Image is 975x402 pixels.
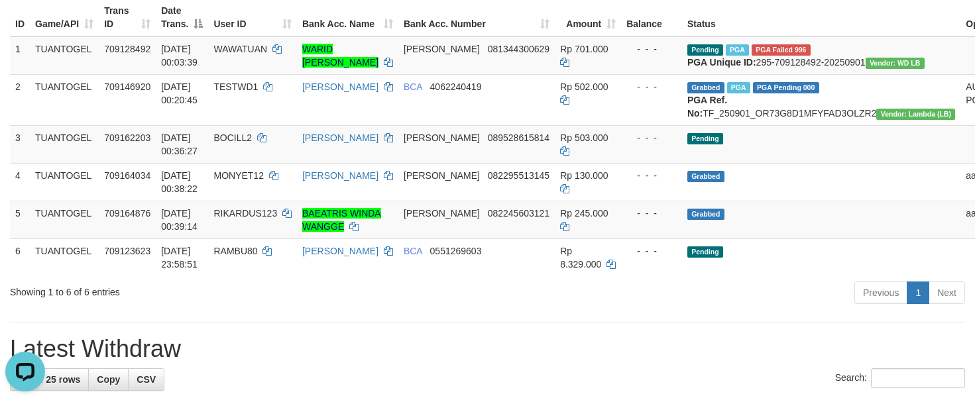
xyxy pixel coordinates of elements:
[104,132,150,143] span: 709162203
[626,42,677,56] div: - - -
[213,170,263,181] span: MONYET12
[560,132,608,143] span: Rp 503.000
[687,209,724,220] span: Grabbed
[128,368,164,391] a: CSV
[753,82,819,93] span: PGA Pending
[687,44,723,56] span: Pending
[560,81,608,92] span: Rp 502.000
[560,246,601,270] span: Rp 8.329.000
[137,374,156,385] span: CSV
[929,281,965,304] a: Next
[302,44,378,68] a: WARID [PERSON_NAME]
[854,281,907,304] a: Previous
[10,74,30,125] td: 2
[404,246,422,256] span: BCA
[30,238,99,276] td: TUANTOGEL
[866,58,925,69] span: Vendor URL: https://dashboard.q2checkout.com/secure
[404,44,480,54] span: [PERSON_NAME]
[682,74,960,125] td: TF_250901_OR73G8D1MFYFAD3OLZR2
[104,246,150,256] span: 709123623
[626,131,677,144] div: - - -
[404,132,480,143] span: [PERSON_NAME]
[10,280,396,299] div: Showing 1 to 6 of 6 entries
[10,163,30,201] td: 4
[30,163,99,201] td: TUANTOGEL
[404,208,480,219] span: [PERSON_NAME]
[687,95,727,119] b: PGA Ref. No:
[213,208,277,219] span: RIKARDUS123
[161,208,198,232] span: [DATE] 00:39:14
[626,244,677,258] div: - - -
[213,132,252,143] span: BOCILL2
[488,132,549,143] span: Copy 089528615814 to clipboard
[161,44,198,68] span: [DATE] 00:03:39
[687,133,723,144] span: Pending
[430,81,482,92] span: Copy 4062240419 to clipboard
[104,81,150,92] span: 709146920
[161,170,198,194] span: [DATE] 00:38:22
[404,170,480,181] span: [PERSON_NAME]
[10,36,30,75] td: 1
[626,80,677,93] div: - - -
[302,81,378,92] a: [PERSON_NAME]
[104,44,150,54] span: 709128492
[488,208,549,219] span: Copy 082245603121 to clipboard
[302,246,378,256] a: [PERSON_NAME]
[161,246,198,270] span: [DATE] 23:58:51
[404,81,422,92] span: BCA
[30,201,99,238] td: TUANTOGEL
[30,125,99,163] td: TUANTOGEL
[560,44,608,54] span: Rp 701.000
[682,36,960,75] td: 295-709128492-20250901
[560,208,608,219] span: Rp 245.000
[626,207,677,220] div: - - -
[488,170,549,181] span: Copy 082295513145 to clipboard
[213,246,257,256] span: RAMBU80
[687,57,756,68] b: PGA Unique ID:
[687,82,724,93] span: Grabbed
[161,132,198,156] span: [DATE] 00:36:27
[97,374,120,385] span: Copy
[161,81,198,105] span: [DATE] 00:20:45
[302,132,378,143] a: [PERSON_NAME]
[5,5,45,45] button: Open LiveChat chat widget
[726,44,749,56] span: Marked by aafchonlypin
[560,170,608,181] span: Rp 130.000
[213,81,258,92] span: TESTWD1
[687,171,724,182] span: Grabbed
[871,368,965,388] input: Search:
[835,368,965,388] label: Search:
[907,281,929,304] a: 1
[10,238,30,276] td: 6
[302,208,381,232] a: BAEATRIS WINDA WANGGE
[10,336,965,362] h1: Latest Withdraw
[727,82,750,93] span: Marked by aafFelly
[752,44,811,56] span: PGA Error
[10,201,30,238] td: 5
[104,170,150,181] span: 709164034
[876,109,955,120] span: Vendor URL: https://dashboard.q2checkout.com/secure
[30,36,99,75] td: TUANTOGEL
[213,44,267,54] span: WAWATUAN
[488,44,549,54] span: Copy 081344300629 to clipboard
[687,246,723,258] span: Pending
[104,208,150,219] span: 709164876
[88,368,129,391] a: Copy
[430,246,482,256] span: Copy 0551269603 to clipboard
[30,74,99,125] td: TUANTOGEL
[626,169,677,182] div: - - -
[302,170,378,181] a: [PERSON_NAME]
[10,125,30,163] td: 3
